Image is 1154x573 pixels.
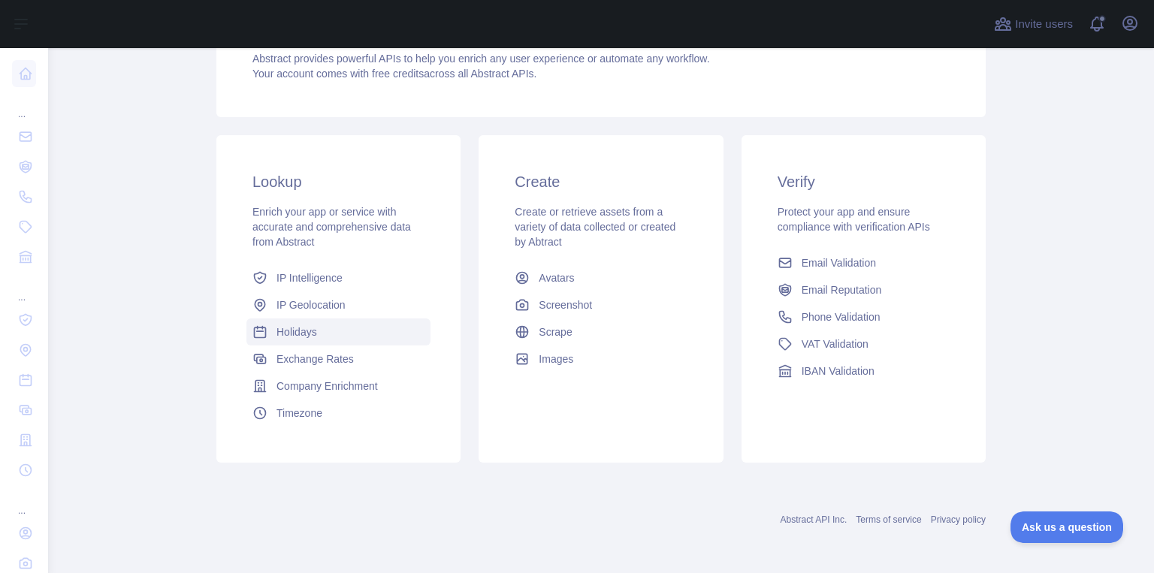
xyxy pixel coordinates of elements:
button: Invite users [991,12,1076,36]
div: ... [12,487,36,517]
span: Exchange Rates [276,351,354,366]
span: Invite users [1015,16,1073,33]
span: Company Enrichment [276,378,378,394]
a: IBAN Validation [772,357,956,385]
span: Your account comes with across all Abstract APIs. [252,68,536,80]
a: Avatars [509,264,693,291]
span: Email Validation [802,255,876,270]
h3: Create [515,171,687,192]
span: Abstract provides powerful APIs to help you enrich any user experience or automate any workflow. [252,53,710,65]
a: Company Enrichment [246,372,430,400]
a: Terms of service [856,514,921,525]
a: Phone Validation [772,303,956,330]
iframe: Toggle Customer Support [1011,511,1124,543]
span: Enrich your app or service with accurate and comprehensive data from Abstract [252,206,411,248]
a: Abstract API Inc. [781,514,847,525]
h3: Lookup [252,171,424,192]
span: IP Intelligence [276,270,343,285]
div: ... [12,273,36,303]
a: Timezone [246,400,430,427]
a: IP Geolocation [246,291,430,318]
a: Screenshot [509,291,693,318]
span: IBAN Validation [802,363,875,378]
span: Holidays [276,324,317,339]
span: free credits [372,68,424,80]
h3: Verify [778,171,950,192]
span: Images [539,351,573,366]
a: Holidays [246,318,430,345]
span: IP Geolocation [276,297,346,312]
a: Email Validation [772,249,956,276]
a: Exchange Rates [246,345,430,372]
span: Protect your app and ensure compliance with verification APIs [778,206,930,233]
a: Privacy policy [931,514,986,525]
a: IP Intelligence [246,264,430,291]
span: Timezone [276,406,322,421]
span: Phone Validation [802,309,881,324]
a: Images [509,345,693,372]
a: Scrape [509,318,693,345]
span: Scrape [539,324,572,339]
a: Email Reputation [772,276,956,303]
a: VAT Validation [772,330,956,357]
div: ... [12,90,36,120]
span: Screenshot [539,297,592,312]
span: Avatars [539,270,574,285]
span: VAT Validation [802,336,869,351]
span: Email Reputation [802,282,882,297]
span: Create or retrieve assets from a variety of data collected or created by Abtract [515,206,675,248]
